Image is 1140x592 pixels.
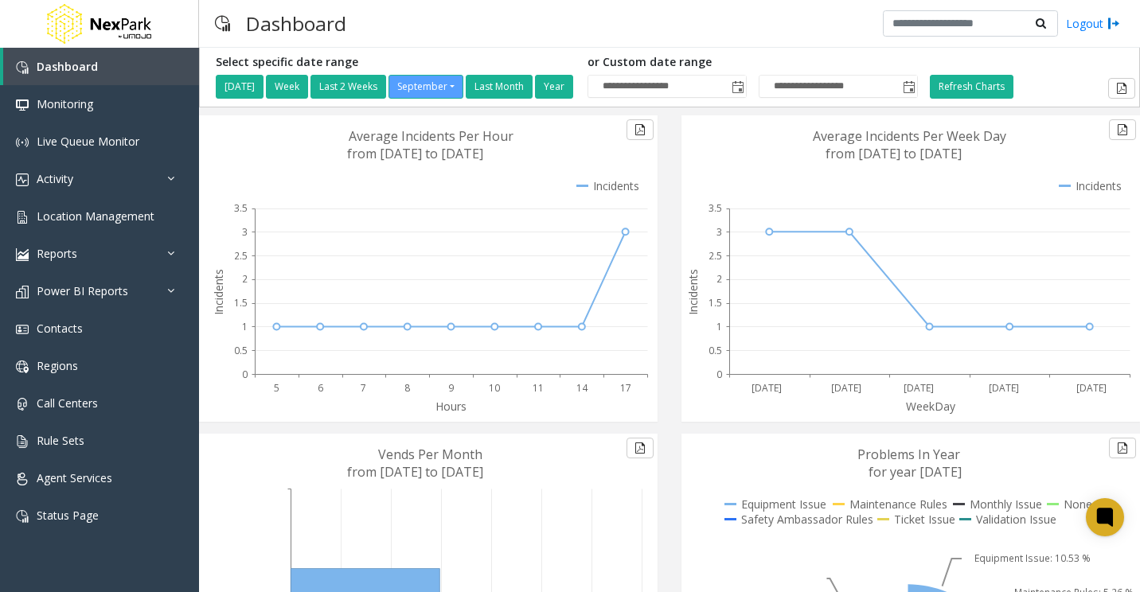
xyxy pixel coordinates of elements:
[813,127,1006,145] text: Average Incidents Per Week Day
[16,360,29,373] img: 'icon'
[448,381,454,395] text: 9
[16,473,29,485] img: 'icon'
[1109,119,1136,140] button: Export to pdf
[989,381,1019,395] text: [DATE]
[234,344,248,357] text: 0.5
[242,320,248,333] text: 1
[37,59,98,74] span: Dashboard
[685,269,701,315] text: Incidents
[716,225,722,239] text: 3
[216,75,264,99] button: [DATE]
[16,248,29,261] img: 'icon'
[37,208,154,224] span: Location Management
[709,249,722,263] text: 2.5
[826,145,962,162] text: from [DATE] to [DATE]
[242,272,248,286] text: 2
[1108,78,1135,99] button: Export to pdf
[215,4,230,43] img: pageIcon
[37,134,139,149] span: Live Queue Monitor
[16,435,29,448] img: 'icon'
[857,446,960,463] text: Problems In Year
[489,381,500,395] text: 10
[37,395,98,411] span: Call Centers
[347,145,483,162] text: from [DATE] to [DATE]
[16,510,29,523] img: 'icon'
[728,76,746,98] span: Toggle popup
[16,61,29,74] img: 'icon'
[716,320,722,333] text: 1
[16,323,29,336] img: 'icon'
[16,99,29,111] img: 'icon'
[588,56,918,69] h5: or Custom date range
[869,463,962,481] text: for year [DATE]
[1066,15,1120,32] a: Logout
[274,381,279,395] text: 5
[627,438,654,458] button: Export to pdf
[37,358,78,373] span: Regions
[242,368,248,381] text: 0
[37,508,99,523] span: Status Page
[242,225,248,239] text: 3
[310,75,386,99] button: Last 2 Weeks
[900,76,917,98] span: Toggle popup
[404,381,410,395] text: 8
[709,201,722,215] text: 3.5
[37,171,73,186] span: Activity
[238,4,354,43] h3: Dashboard
[266,75,308,99] button: Week
[930,75,1013,99] button: Refresh Charts
[974,551,1091,565] text: Equipment Issue: 10.53 %
[16,286,29,298] img: 'icon'
[37,96,93,111] span: Monitoring
[1076,381,1107,395] text: [DATE]
[3,48,199,85] a: Dashboard
[37,321,83,336] span: Contacts
[576,381,588,395] text: 14
[1107,15,1120,32] img: logout
[37,470,112,485] span: Agent Services
[752,381,782,395] text: [DATE]
[435,399,467,414] text: Hours
[318,381,323,395] text: 6
[1109,438,1136,458] button: Export to pdf
[16,398,29,411] img: 'icon'
[16,173,29,186] img: 'icon'
[234,201,248,215] text: 3.5
[388,75,463,99] button: September
[904,381,934,395] text: [DATE]
[716,368,722,381] text: 0
[37,433,84,448] span: Rule Sets
[361,381,366,395] text: 7
[709,344,722,357] text: 0.5
[620,381,631,395] text: 17
[37,283,128,298] span: Power BI Reports
[216,56,576,69] h5: Select specific date range
[466,75,533,99] button: Last Month
[347,463,483,481] text: from [DATE] to [DATE]
[627,119,654,140] button: Export to pdf
[906,399,956,414] text: WeekDay
[831,381,861,395] text: [DATE]
[378,446,482,463] text: Vends Per Month
[535,75,573,99] button: Year
[211,269,226,315] text: Incidents
[16,211,29,224] img: 'icon'
[709,296,722,310] text: 1.5
[533,381,544,395] text: 11
[716,272,722,286] text: 2
[234,296,248,310] text: 1.5
[349,127,513,145] text: Average Incidents Per Hour
[234,249,248,263] text: 2.5
[16,136,29,149] img: 'icon'
[37,246,77,261] span: Reports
